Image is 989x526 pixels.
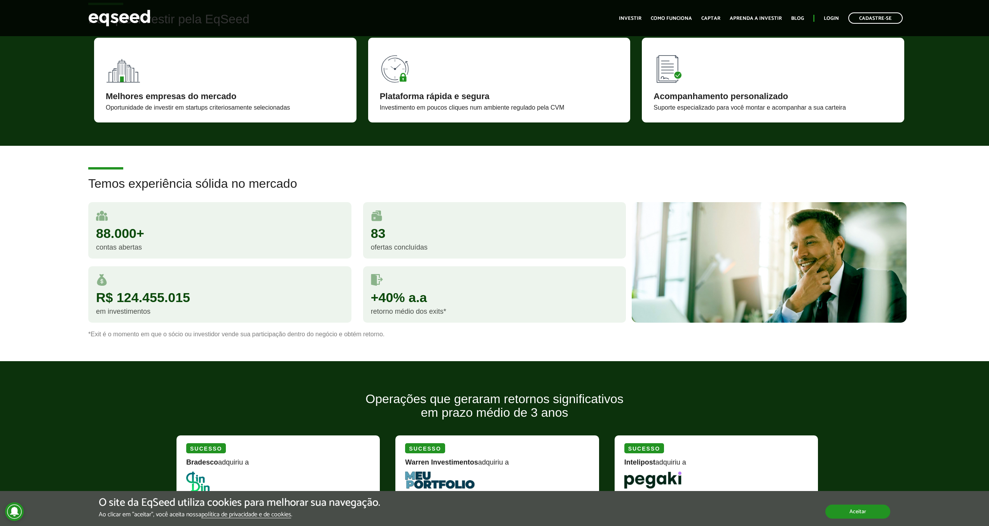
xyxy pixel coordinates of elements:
div: Plataforma rápida e segura [380,92,619,101]
img: MeuPortfolio [405,472,475,489]
a: Como funciona [651,16,692,21]
h2: Temos experiência sólida no mercado [88,177,901,202]
img: 90x90_fundos.svg [106,49,141,84]
a: Captar [701,16,720,21]
a: Blog [791,16,804,21]
img: user.svg [96,210,108,222]
div: contas abertas [96,244,344,251]
div: ofertas concluídas [371,244,619,251]
div: retorno médio dos exits* [371,308,619,315]
a: Investir [619,16,641,21]
img: 90x90_tempo.svg [380,49,415,84]
div: adquiriu a [405,459,589,472]
img: EqSeed [88,8,150,28]
p: *Exit é o momento em que o sócio ou investidor vende sua participação dentro do negócio e obtém r... [88,330,901,338]
div: Sucesso [624,443,664,453]
div: Melhores empresas do mercado [106,92,345,101]
div: Suporte especializado para você montar e acompanhar a sua carteira [654,105,893,111]
div: adquiriu a [186,459,370,472]
h2: Operações que geraram retornos significativos em prazo médio de 3 anos [171,392,818,431]
div: Sucesso [405,443,445,453]
a: política de privacidade e de cookies [201,512,291,518]
div: adquiriu a [624,459,808,472]
div: Sucesso [186,443,226,453]
strong: Intelipost [624,458,655,466]
div: R$ 124.455.015 [96,291,344,304]
div: Oportunidade de investir em startups criteriosamente selecionadas [106,105,345,111]
h5: O site da EqSeed utiliza cookies para melhorar sua navegação. [99,497,380,509]
img: saidas.svg [371,274,383,286]
img: Pegaki [624,472,681,489]
img: DinDin [186,472,210,493]
strong: Bradesco [186,458,218,466]
p: Ao clicar em "aceitar", você aceita nossa . [99,511,380,518]
a: Login [824,16,839,21]
div: Acompanhamento personalizado [654,92,893,101]
button: Aceitar [825,505,890,519]
strong: Warren Investimentos [405,458,478,466]
div: +40% a.a [371,291,619,304]
div: Investimento em poucos cliques num ambiente regulado pela CVM [380,105,619,111]
a: Cadastre-se [848,12,903,24]
img: 90x90_lista.svg [654,49,688,84]
div: 88.000+ [96,227,344,240]
div: 83 [371,227,619,240]
a: Aprenda a investir [730,16,782,21]
img: money.svg [96,274,108,286]
img: rodadas.svg [371,210,383,222]
div: em investimentos [96,308,344,315]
